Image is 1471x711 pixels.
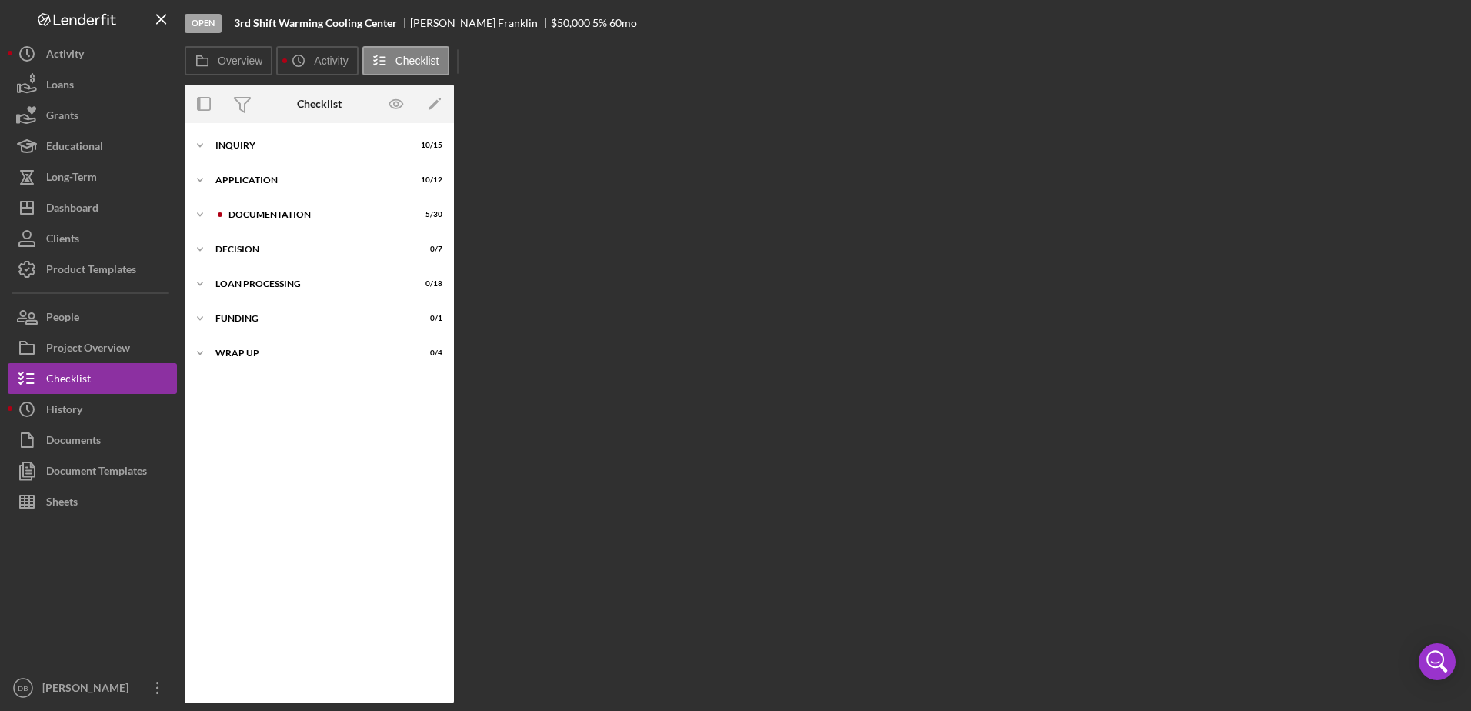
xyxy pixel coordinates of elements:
[46,162,97,196] div: Long-Term
[185,14,222,33] div: Open
[1419,643,1456,680] div: Open Intercom Messenger
[215,175,404,185] div: Application
[46,302,79,336] div: People
[395,55,439,67] label: Checklist
[46,100,78,135] div: Grants
[215,349,404,358] div: Wrap up
[362,46,449,75] button: Checklist
[592,17,607,29] div: 5 %
[314,55,348,67] label: Activity
[8,456,177,486] button: Document Templates
[185,46,272,75] button: Overview
[46,486,78,521] div: Sheets
[215,141,404,150] div: Inquiry
[46,223,79,258] div: Clients
[297,98,342,110] div: Checklist
[415,349,442,358] div: 0 / 4
[8,131,177,162] button: Educational
[8,69,177,100] button: Loans
[8,100,177,131] button: Grants
[415,279,442,289] div: 0 / 18
[46,394,82,429] div: History
[8,425,177,456] button: Documents
[415,314,442,323] div: 0 / 1
[8,192,177,223] button: Dashboard
[46,38,84,73] div: Activity
[46,254,136,289] div: Product Templates
[8,254,177,285] button: Product Templates
[8,162,177,192] button: Long-Term
[8,302,177,332] button: People
[609,17,637,29] div: 60 mo
[46,192,98,227] div: Dashboard
[415,210,442,219] div: 5 / 30
[276,46,358,75] button: Activity
[234,17,397,29] b: 3rd Shift Warming Cooling Center
[46,456,147,490] div: Document Templates
[8,223,177,254] button: Clients
[8,486,177,517] button: Sheets
[46,131,103,165] div: Educational
[415,245,442,254] div: 0 / 7
[46,69,74,104] div: Loans
[410,17,551,29] div: [PERSON_NAME] Franklin
[8,38,177,69] button: Activity
[8,673,177,703] button: DB[PERSON_NAME]
[415,141,442,150] div: 10 / 15
[218,55,262,67] label: Overview
[215,314,404,323] div: Funding
[46,363,91,398] div: Checklist
[46,425,101,459] div: Documents
[46,332,130,367] div: Project Overview
[38,673,138,707] div: [PERSON_NAME]
[8,394,177,425] button: History
[215,245,404,254] div: Decision
[415,175,442,185] div: 10 / 12
[8,363,177,394] button: Checklist
[18,684,28,693] text: DB
[215,279,404,289] div: Loan Processing
[551,16,590,29] span: $50,000
[228,210,404,219] div: Documentation
[8,332,177,363] button: Project Overview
